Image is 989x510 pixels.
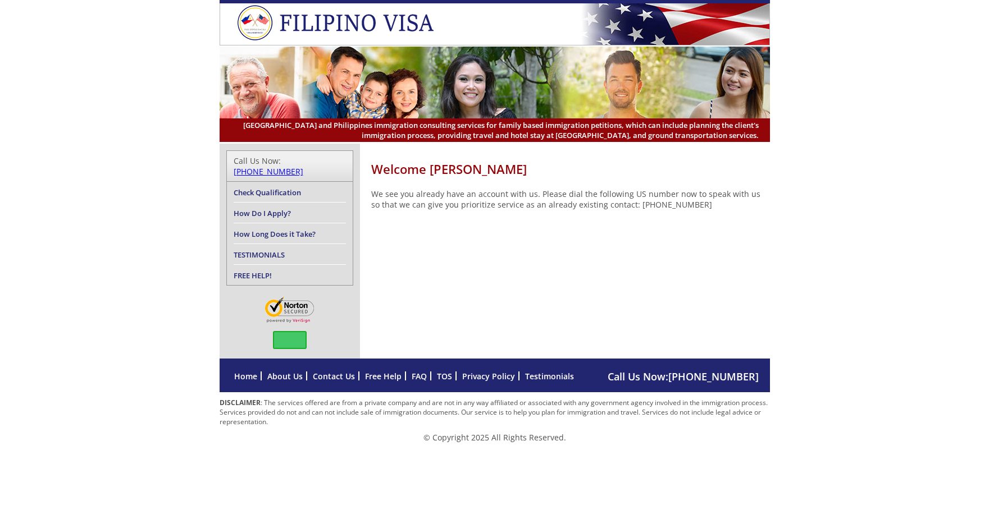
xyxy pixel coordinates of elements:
a: TESTIMONIALS [234,250,285,260]
span: [GEOGRAPHIC_DATA] and Philippines immigration consulting services for family based immigration pe... [231,120,759,140]
p: We see you already have an account with us. Please dial the following US number now to speak with... [371,189,770,210]
div: Call Us Now: [234,155,346,177]
p: : The services offered are from a private company and are not in any way affiliated or associated... [220,398,770,426]
a: Free Help [365,371,402,382]
a: Contact Us [313,371,355,382]
a: Home [234,371,257,382]
a: How Do I Apply? [234,208,291,218]
a: Check Qualification [234,187,301,197]
a: [PHONE_NUMBER] [668,370,759,383]
span: Call Us Now: [608,370,759,383]
a: Testimonials [525,371,574,382]
a: How Long Does it Take? [234,229,316,239]
p: © Copyright 2025 All Rights Reserved. [220,432,770,443]
h1: Welcome [PERSON_NAME] [371,160,770,177]
a: [PHONE_NUMBER] [234,166,303,177]
a: FAQ [412,371,427,382]
strong: DISCLAIMER [220,398,261,407]
a: About Us [267,371,303,382]
a: TOS [437,371,452,382]
a: Privacy Policy [462,371,515,382]
a: FREE HELP! [234,270,272,281]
